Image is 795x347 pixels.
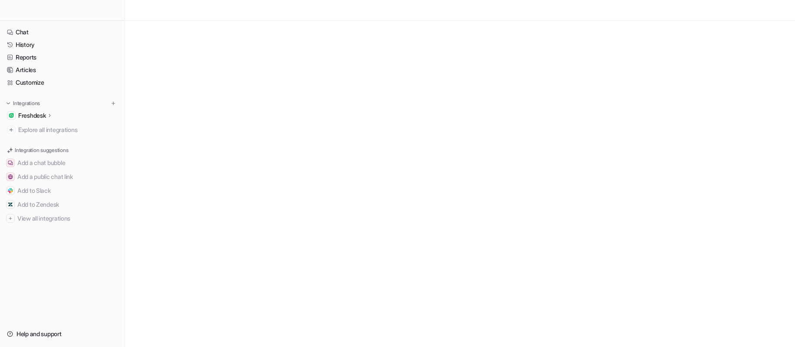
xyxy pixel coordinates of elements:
[3,99,43,108] button: Integrations
[3,64,121,76] a: Articles
[3,328,121,340] a: Help and support
[3,51,121,63] a: Reports
[3,170,121,184] button: Add a public chat linkAdd a public chat link
[13,100,40,107] p: Integrations
[5,100,11,106] img: expand menu
[7,126,16,134] img: explore all integrations
[3,26,121,38] a: Chat
[18,123,118,137] span: Explore all integrations
[9,113,14,118] img: Freshdesk
[15,146,68,154] p: Integration suggestions
[8,216,13,221] img: View all integrations
[18,111,46,120] p: Freshdesk
[8,188,13,193] img: Add to Slack
[3,124,121,136] a: Explore all integrations
[8,202,13,207] img: Add to Zendesk
[3,184,121,198] button: Add to SlackAdd to Slack
[3,212,121,225] button: View all integrationsView all integrations
[3,76,121,89] a: Customize
[3,156,121,170] button: Add a chat bubbleAdd a chat bubble
[110,100,116,106] img: menu_add.svg
[3,198,121,212] button: Add to ZendeskAdd to Zendesk
[3,39,121,51] a: History
[8,174,13,179] img: Add a public chat link
[8,160,13,165] img: Add a chat bubble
